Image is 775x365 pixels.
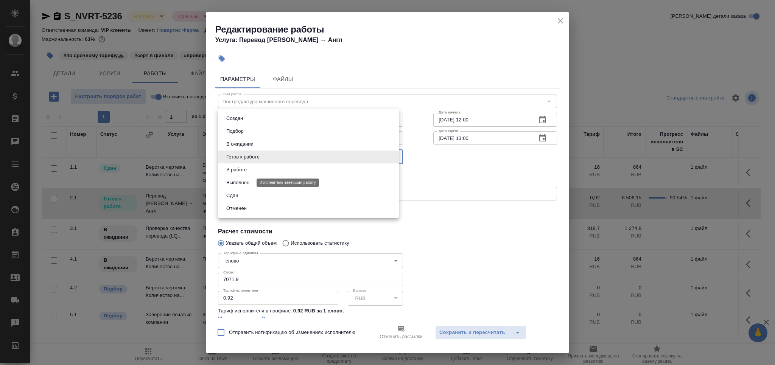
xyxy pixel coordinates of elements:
button: Создан [224,114,245,123]
button: Готов к работе [224,153,262,161]
button: В работе [224,166,249,174]
button: Сдан [224,191,240,200]
button: Выполнен [224,179,252,187]
button: В ожидании [224,140,256,148]
button: Отменен [224,204,249,213]
button: Подбор [224,127,246,135]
